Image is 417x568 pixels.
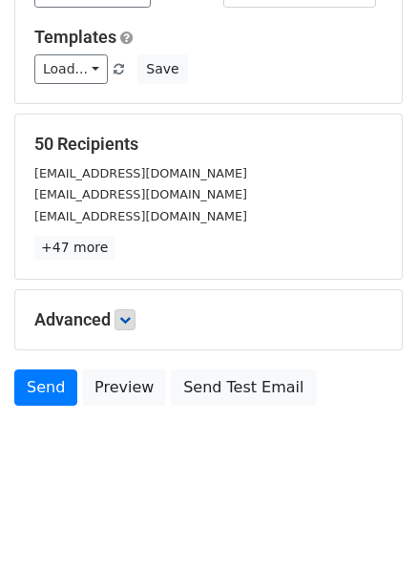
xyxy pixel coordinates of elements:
[34,309,383,330] h5: Advanced
[34,187,247,201] small: [EMAIL_ADDRESS][DOMAIN_NAME]
[171,369,316,406] a: Send Test Email
[137,54,187,84] button: Save
[34,236,115,260] a: +47 more
[34,27,116,47] a: Templates
[34,54,108,84] a: Load...
[34,209,247,223] small: [EMAIL_ADDRESS][DOMAIN_NAME]
[82,369,166,406] a: Preview
[34,134,383,155] h5: 50 Recipients
[34,166,247,180] small: [EMAIL_ADDRESS][DOMAIN_NAME]
[14,369,77,406] a: Send
[322,476,417,568] iframe: Chat Widget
